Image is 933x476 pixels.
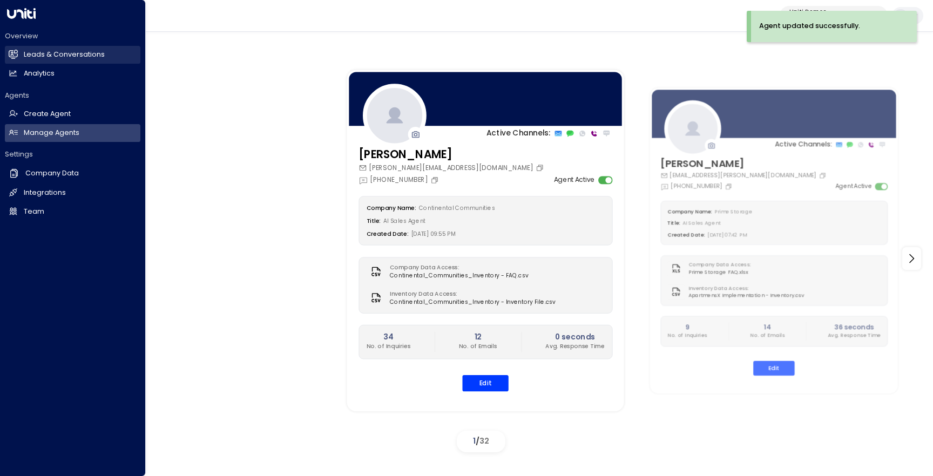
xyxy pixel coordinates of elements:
button: Copy [536,164,546,172]
a: Manage Agents [5,124,140,142]
label: Company Name: [367,205,416,212]
h2: 12 [459,332,497,343]
span: 1 [473,436,476,446]
label: Created Date: [367,230,409,238]
h2: Overview [5,31,140,41]
button: Edit [462,375,509,391]
span: Prime Storage FAQ.xlsx [688,269,755,276]
p: No. of Emails [459,343,497,351]
a: Team [5,203,140,221]
div: [PERSON_NAME][EMAIL_ADDRESS][DOMAIN_NAME] [359,163,546,173]
label: Agent Active [835,182,872,191]
span: Prime Storage [714,208,753,215]
p: No. of Inquiries [667,332,707,339]
label: Inventory Data Access: [688,284,800,292]
label: Inventory Data Access: [390,290,551,298]
p: Avg. Response Time [828,332,881,339]
a: Create Agent [5,105,140,123]
h2: Agents [5,91,140,100]
a: Analytics [5,65,140,83]
p: No. of Inquiries [367,343,411,351]
h2: 36 seconds [828,322,881,332]
span: AI Sales Agent [682,220,720,227]
h2: 34 [367,332,411,343]
button: Copy [430,176,441,184]
h2: 9 [667,322,707,332]
p: No. of Emails [750,332,785,339]
span: Continental Communities [419,205,495,212]
h2: Analytics [24,69,55,79]
label: Agent Active [554,175,595,185]
button: Uniti Demos4c025b01-9fa0-46ff-ab3a-a620b886896e [780,6,888,26]
span: Continental_Communities_Inventory - FAQ.csv [390,272,529,280]
h2: Company Data [25,168,79,179]
h2: 0 seconds [545,332,604,343]
span: [DATE] 09:55 PM [411,230,456,238]
label: Created Date: [667,232,705,239]
label: Company Data Access: [390,264,524,272]
h3: [PERSON_NAME] [359,146,546,163]
label: Title: [367,217,381,225]
label: Company Data Access: [688,261,751,269]
a: Leads & Conversations [5,46,140,64]
h2: Leads & Conversations [24,50,105,60]
h2: Manage Agents [24,128,79,138]
div: [PHONE_NUMBER] [359,175,441,185]
div: [EMAIL_ADDRESS][PERSON_NAME][DOMAIN_NAME] [660,171,828,180]
p: Active Channels: [486,128,550,139]
p: Active Channels: [775,140,831,149]
h2: Team [24,207,44,217]
span: Continental_Communities_Inventory - Inventory File.csv [390,298,556,306]
label: Title: [667,220,680,227]
span: 32 [479,436,489,446]
h3: [PERSON_NAME] [660,157,828,172]
span: AI Sales Agent [383,217,425,225]
button: Copy [819,172,828,180]
a: Integrations [5,184,140,202]
span: [DATE] 07:42 PM [707,232,747,239]
a: Company Data [5,164,140,182]
button: Edit [753,361,795,376]
div: Agent updated successfully. [759,21,860,31]
h2: Integrations [24,188,66,198]
h2: Create Agent [24,109,71,119]
button: Copy [725,182,734,190]
label: Company Name: [667,208,712,215]
p: Uniti Demos [789,9,867,15]
p: Avg. Response Time [545,343,604,351]
div: [PHONE_NUMBER] [660,182,734,191]
h2: Settings [5,149,140,159]
h2: 14 [750,322,785,332]
div: / [457,431,505,452]
span: ApartmensX Implementation - Inventory.csv [688,292,804,300]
